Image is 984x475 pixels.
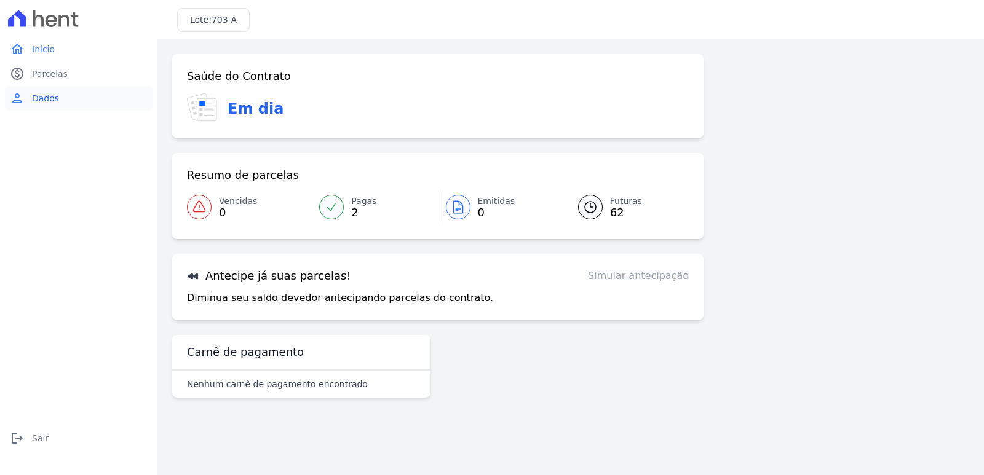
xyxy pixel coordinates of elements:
span: Início [32,43,55,55]
h3: Carnê de pagamento [187,345,304,359]
span: Dados [32,92,59,104]
span: Parcelas [32,68,68,80]
span: 0 [219,208,257,218]
span: Sair [32,432,49,444]
h3: Em dia [228,98,284,120]
span: Vencidas [219,195,257,208]
a: Pagas 2 [312,190,437,224]
span: Emitidas [478,195,515,208]
h3: Saúde do Contrato [187,69,291,84]
span: 0 [478,208,515,218]
span: 2 [351,208,376,218]
a: logoutSair [5,426,153,450]
a: Simular antecipação [588,269,689,283]
span: 703-A [212,15,237,25]
h3: Resumo de parcelas [187,168,299,183]
i: paid [10,66,25,81]
i: home [10,42,25,57]
i: person [10,91,25,106]
p: Nenhum carnê de pagamento encontrado [187,378,368,390]
span: Futuras [610,195,642,208]
a: homeInício [5,37,153,61]
span: 62 [610,208,642,218]
h3: Antecipe já suas parcelas! [187,269,351,283]
a: paidParcelas [5,61,153,86]
i: logout [10,431,25,446]
p: Diminua seu saldo devedor antecipando parcelas do contrato. [187,291,493,305]
a: Futuras 62 [563,190,689,224]
a: personDados [5,86,153,111]
h3: Lote: [190,14,237,26]
a: Emitidas 0 [438,190,563,224]
a: Vencidas 0 [187,190,312,224]
span: Pagas [351,195,376,208]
